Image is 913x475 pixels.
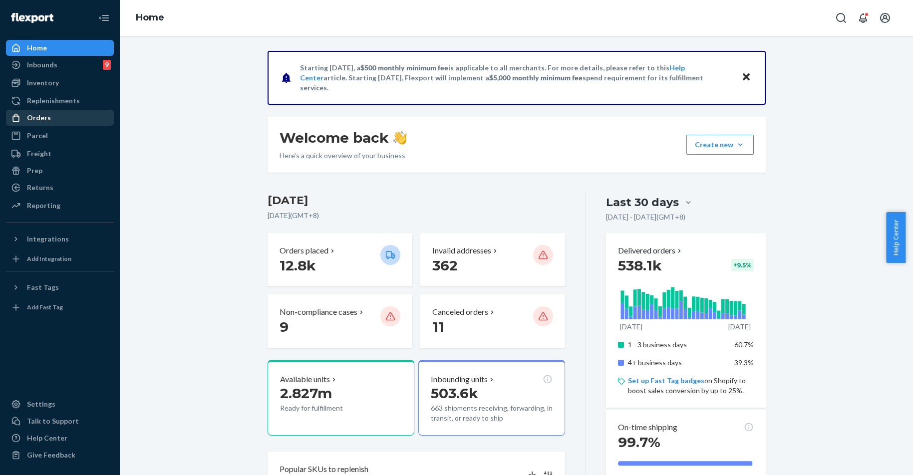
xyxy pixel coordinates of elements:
span: 11 [432,318,444,335]
div: Prep [27,166,42,176]
p: Inbounding units [431,374,488,385]
a: Reporting [6,198,114,214]
p: Available units [280,374,330,385]
a: Set up Fast Tag badges [628,376,704,385]
div: Talk to Support [27,416,79,426]
p: On-time shipping [618,422,677,433]
img: Flexport logo [11,13,53,23]
p: 1 - 3 business days [628,340,726,350]
a: Inbounds9 [6,57,114,73]
p: Ready for fulfillment [280,403,372,413]
p: 4+ business days [628,358,726,368]
button: Orders placed 12.8k [268,233,412,286]
img: hand-wave emoji [393,131,407,145]
button: Fast Tags [6,279,114,295]
span: 538.1k [618,257,662,274]
p: Starting [DATE], a is applicable to all merchants. For more details, please refer to this article... [300,63,732,93]
button: Canceled orders 11 [420,294,565,348]
div: Give Feedback [27,450,75,460]
p: Invalid addresses [432,245,491,256]
a: Returns [6,180,114,196]
button: Non-compliance cases 9 [268,294,412,348]
a: Home [136,12,164,23]
button: Open account menu [875,8,895,28]
a: Prep [6,163,114,179]
div: Add Fast Tag [27,303,63,311]
p: 663 shipments receiving, forwarding, in transit, or ready to ship [431,403,553,423]
button: Open notifications [853,8,873,28]
a: Home [6,40,114,56]
div: Last 30 days [606,195,679,210]
h3: [DATE] [268,193,566,209]
button: Help Center [886,212,906,263]
span: $5,000 monthly minimum fee [489,73,583,82]
a: Settings [6,396,114,412]
h1: Welcome back [280,129,407,147]
div: Help Center [27,433,67,443]
span: 9 [280,318,289,335]
div: + 9.5 % [731,259,754,271]
div: Inbounds [27,60,57,70]
p: Canceled orders [432,306,488,318]
button: Available units2.827mReady for fulfillment [268,360,414,436]
a: Add Integration [6,251,114,267]
button: Close [740,70,753,85]
a: Inventory [6,75,114,91]
span: $500 monthly minimum fee [360,63,448,72]
div: Reporting [27,201,60,211]
div: Inventory [27,78,59,88]
p: Non-compliance cases [280,306,357,318]
a: Orders [6,110,114,126]
button: Delivered orders [618,245,683,256]
button: Invalid addresses 362 [420,233,565,286]
ol: breadcrumbs [128,3,172,32]
p: Popular SKUs to replenish [280,464,368,475]
p: Orders placed [280,245,328,256]
button: Create new [686,135,754,155]
a: Parcel [6,128,114,144]
span: 99.7% [618,434,660,451]
div: 9 [103,60,111,70]
p: [DATE] ( GMT+8 ) [268,211,566,221]
a: Freight [6,146,114,162]
button: Integrations [6,231,114,247]
div: Add Integration [27,254,71,263]
button: Inbounding units503.6k663 shipments receiving, forwarding, in transit, or ready to ship [418,360,565,436]
div: Freight [27,149,51,159]
div: Orders [27,113,51,123]
a: Talk to Support [6,413,114,429]
div: Replenishments [27,96,80,106]
div: Parcel [27,131,48,141]
span: 39.3% [734,358,754,367]
div: Settings [27,399,55,409]
span: 362 [432,257,458,274]
p: [DATE] [620,322,642,332]
a: Replenishments [6,93,114,109]
span: 60.7% [734,340,754,349]
span: 2.827m [280,385,332,402]
p: Here’s a quick overview of your business [280,151,407,161]
button: Open Search Box [831,8,851,28]
a: Add Fast Tag [6,299,114,315]
span: 503.6k [431,385,478,402]
div: Home [27,43,47,53]
span: 12.8k [280,257,316,274]
a: Help Center [6,430,114,446]
button: Give Feedback [6,447,114,463]
div: Returns [27,183,53,193]
div: Integrations [27,234,69,244]
p: [DATE] [728,322,751,332]
div: Fast Tags [27,282,59,292]
p: on Shopify to boost sales conversion by up to 25%. [628,376,753,396]
button: Close Navigation [94,8,114,28]
p: [DATE] - [DATE] ( GMT+8 ) [606,212,685,222]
